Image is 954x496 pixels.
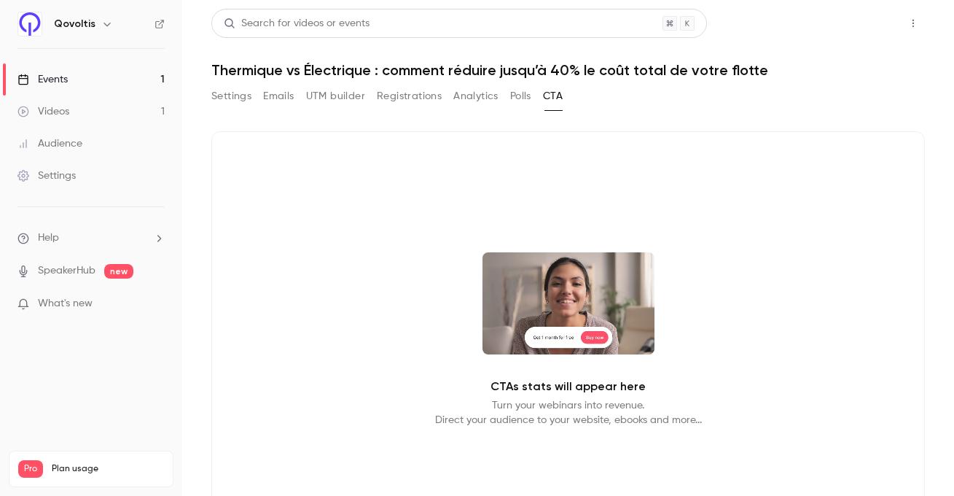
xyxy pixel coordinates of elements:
[52,463,164,475] span: Plan usage
[510,85,531,108] button: Polls
[38,296,93,311] span: What's new
[211,61,925,79] h1: Thermique vs Électrique : comment réduire jusqu’à 40% le coût total de votre flotte
[211,85,251,108] button: Settings
[224,16,370,31] div: Search for videos or events
[38,230,59,246] span: Help
[490,378,646,395] p: CTAs stats will appear here
[377,85,442,108] button: Registrations
[453,85,498,108] button: Analytics
[104,264,133,279] span: new
[17,104,69,119] div: Videos
[147,298,165,311] iframe: Noticeable Trigger
[306,85,365,108] button: UTM builder
[17,72,68,87] div: Events
[543,85,563,108] button: CTA
[18,12,42,36] img: Qovoltis
[18,460,43,478] span: Pro
[832,9,890,38] button: Share
[38,263,95,279] a: SpeakerHub
[17,136,82,151] div: Audience
[435,398,702,427] p: Turn your webinars into revenue. Direct your audience to your website, ebooks and more...
[263,85,294,108] button: Emails
[17,168,76,183] div: Settings
[54,17,95,31] h6: Qovoltis
[17,230,165,246] li: help-dropdown-opener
